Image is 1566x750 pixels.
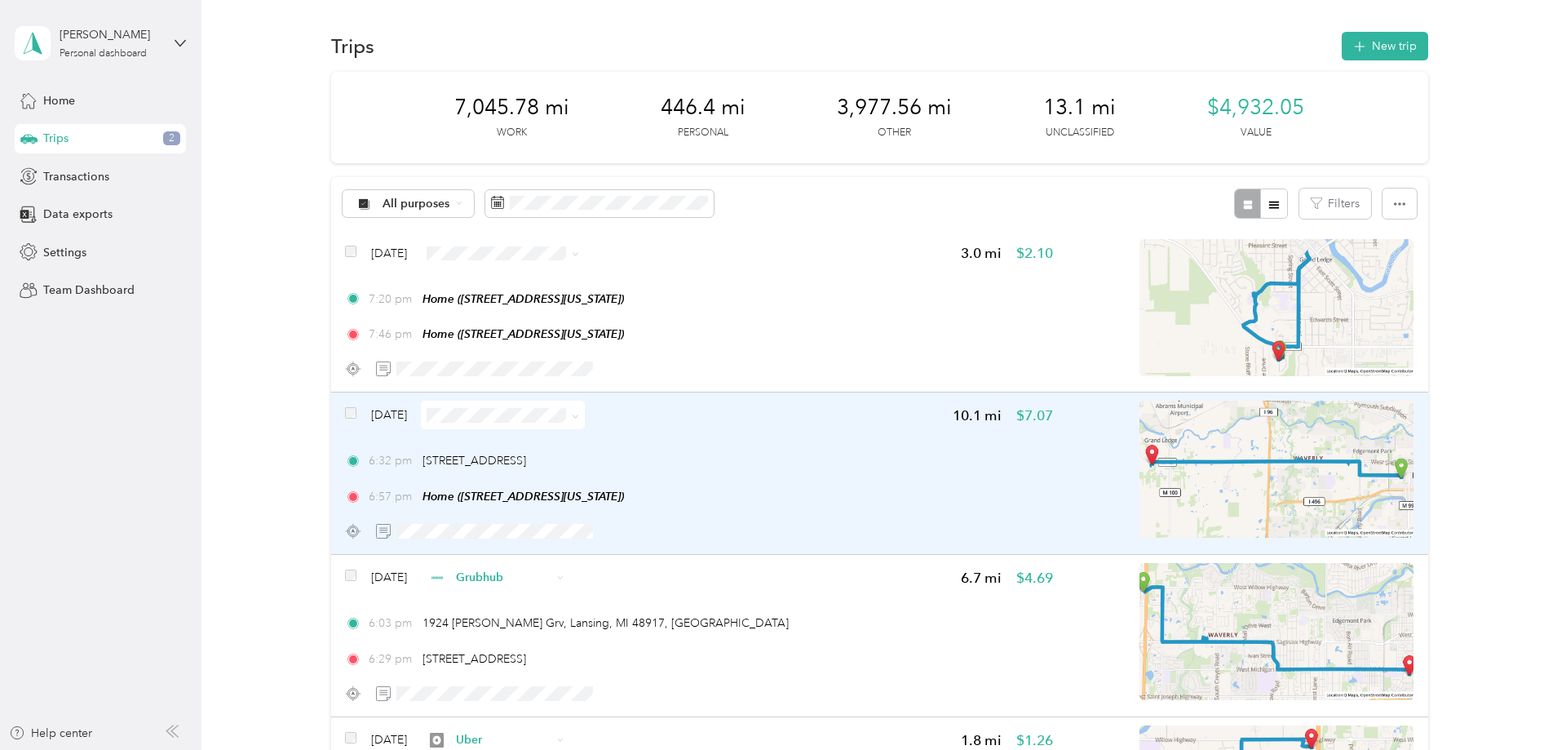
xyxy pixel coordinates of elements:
span: 6:32 pm [369,452,415,469]
span: [DATE] [371,569,407,586]
span: Home [43,92,75,109]
span: [STREET_ADDRESS] [422,454,526,468]
span: 446.4 mi [661,95,745,121]
span: [DATE] [371,406,407,424]
span: Settings [43,244,86,261]
span: Team Dashboard [43,282,135,299]
span: $4,932.05 [1207,95,1304,121]
span: 2 [163,131,180,146]
span: $2.10 [1016,243,1053,264]
div: [PERSON_NAME] [60,26,161,43]
img: minimap [1139,401,1413,538]
span: Data exports [43,206,113,223]
iframe: Everlance-gr Chat Button Frame [1475,659,1566,750]
span: Uber [456,731,551,748]
span: 3.0 mi [961,243,1002,264]
p: Work [497,126,527,140]
span: 13.1 mi [1043,95,1116,121]
span: 7:20 pm [369,291,415,308]
button: Filters [1299,189,1371,219]
span: [DATE] [371,245,407,262]
button: Help center [9,725,92,742]
span: 10.1 mi [953,406,1002,426]
span: [DATE] [371,731,407,748]
img: Legacy Icon [Uber] [430,733,445,748]
span: 7,045.78 mi [454,95,569,121]
span: All purposes [383,198,450,210]
span: 1924 [PERSON_NAME] Grv, Lansing, MI 48917, [GEOGRAPHIC_DATA] [422,616,789,630]
img: minimap [1139,563,1413,700]
span: 6:57 pm [369,488,415,505]
span: 6:29 pm [369,650,415,668]
span: 7:46 pm [369,326,415,343]
p: Personal [678,126,728,140]
span: Trips [43,130,69,147]
span: Grubhub [456,569,551,586]
span: Home ([STREET_ADDRESS][US_STATE]) [422,327,624,340]
span: [STREET_ADDRESS] [422,652,526,666]
button: New trip [1342,32,1428,60]
h1: Trips [331,38,374,55]
span: 6:03 pm [369,615,415,632]
p: Value [1241,126,1272,140]
span: 3,977.56 mi [837,95,952,121]
span: 6.7 mi [961,568,1002,588]
div: Personal dashboard [60,49,147,59]
span: Home ([STREET_ADDRESS][US_STATE]) [422,490,624,503]
p: Unclassified [1046,126,1114,140]
span: Home ([STREET_ADDRESS][US_STATE]) [422,292,624,305]
p: Other [878,126,911,140]
span: $4.69 [1016,568,1053,588]
span: Transactions [43,168,109,185]
img: minimap [1139,239,1413,376]
span: $7.07 [1016,406,1053,426]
